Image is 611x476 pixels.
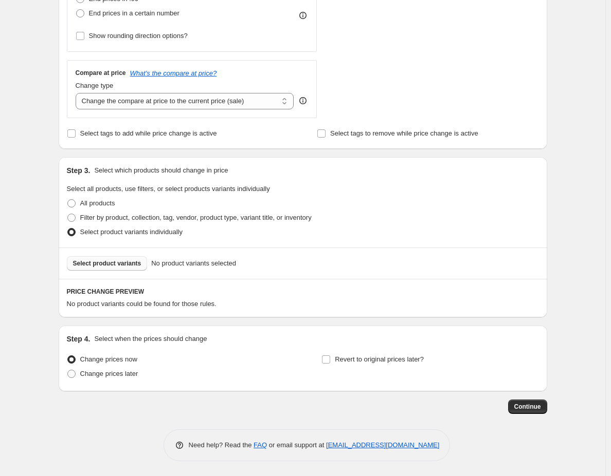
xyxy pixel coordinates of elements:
h2: Step 3. [67,165,91,176]
span: Change prices now [80,355,137,363]
a: FAQ [254,441,267,449]
span: Filter by product, collection, tag, vendor, product type, variant title, or inventory [80,214,312,221]
div: help [298,96,308,106]
span: Change prices later [80,370,138,377]
p: Select when the prices should change [94,334,207,344]
span: Select product variants individually [80,228,183,236]
span: Change type [76,82,114,89]
span: No product variants selected [151,258,236,269]
span: or email support at [267,441,326,449]
h6: PRICE CHANGE PREVIEW [67,288,539,296]
span: No product variants could be found for those rules. [67,300,217,308]
span: Select tags to add while price change is active [80,129,217,137]
span: Select tags to remove while price change is active [330,129,478,137]
h2: Step 4. [67,334,91,344]
span: Select product variants [73,259,141,268]
span: Select all products, use filters, or select products variants individually [67,185,270,193]
h3: Compare at price [76,69,126,77]
button: What's the compare at price? [130,69,217,77]
p: Select which products should change in price [94,165,228,176]
button: Continue [508,399,547,414]
span: Show rounding direction options? [89,32,188,40]
a: [EMAIL_ADDRESS][DOMAIN_NAME] [326,441,439,449]
span: End prices in a certain number [89,9,179,17]
span: Revert to original prices later? [335,355,424,363]
button: Select product variants [67,256,148,271]
span: Need help? Read the [189,441,254,449]
span: All products [80,199,115,207]
span: Continue [514,403,541,411]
